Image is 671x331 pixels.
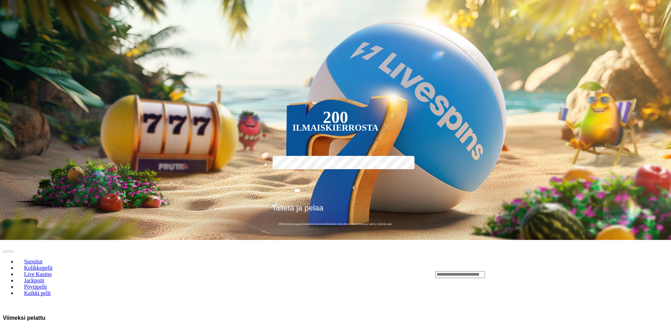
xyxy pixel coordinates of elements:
a: Kolikkopelit [17,263,60,273]
a: Pöytäpelit [17,282,54,292]
a: Live Kasino [17,269,59,280]
h3: Viimeksi pelattu [3,315,46,321]
input: Search [435,271,485,278]
span: Suositut [21,258,45,264]
div: 200 [323,113,348,122]
span: Jackpotit [21,277,47,283]
button: next slide [8,250,14,253]
a: Kaikki pelit [17,288,58,298]
button: Talleta ja pelaa [270,203,401,218]
header: Lobby [3,240,668,309]
span: Kolikkopelit [21,265,55,271]
a: Suositut [17,256,50,267]
label: €50 [271,155,311,175]
span: Kaikki pelit [21,290,54,296]
span: Talleta ja pelaa [272,204,323,218]
nav: Lobby [3,247,421,302]
label: €250 [360,155,400,175]
span: Live Kasino [21,271,55,277]
a: Jackpotit [17,275,52,286]
span: 200 kierrätysvapaata ilmaiskierrosta ensitalletuksen yhteydessä. 50 kierrosta per päivä, 4 päivän... [270,222,401,226]
div: Ilmaiskierrosta [293,124,379,132]
span: Pöytäpelit [21,284,50,290]
button: prev slide [3,250,8,253]
label: €150 [315,155,356,175]
span: € [275,201,278,206]
span: € [353,185,355,191]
